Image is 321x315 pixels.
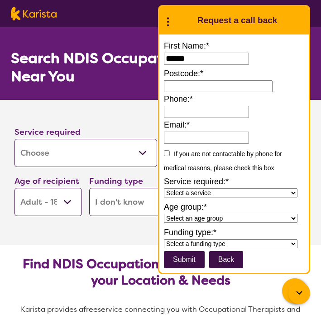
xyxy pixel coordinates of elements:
button: Channel Menu [282,278,307,304]
input: Enter a 4-digit postcode [164,80,273,93]
label: Phone:* [164,92,304,106]
label: Age of recipient [14,176,79,187]
h1: Request a call back [197,14,277,27]
label: Funding type:* [164,226,304,239]
label: Age group:* [164,200,304,214]
label: Service required [14,127,81,138]
label: First Name:* [164,39,304,53]
button: Back [209,251,244,268]
span: free [83,305,98,314]
h1: Search NDIS Occupational Therapists Near You [11,49,310,85]
label: Email:* [164,118,304,132]
label: Funding type [89,176,143,187]
label: If you are not contactable by phone for medical reasons, please check this box [164,150,282,172]
label: Postcode:* [164,67,304,80]
img: Karista [174,11,192,30]
label: Service required:* [164,175,304,188]
img: Karista logo [11,7,57,20]
h2: Find NDIS Occupational Therapists based on your Location & Needs [11,256,310,289]
input: Submit [164,251,205,268]
span: Karista provides a [21,305,83,314]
